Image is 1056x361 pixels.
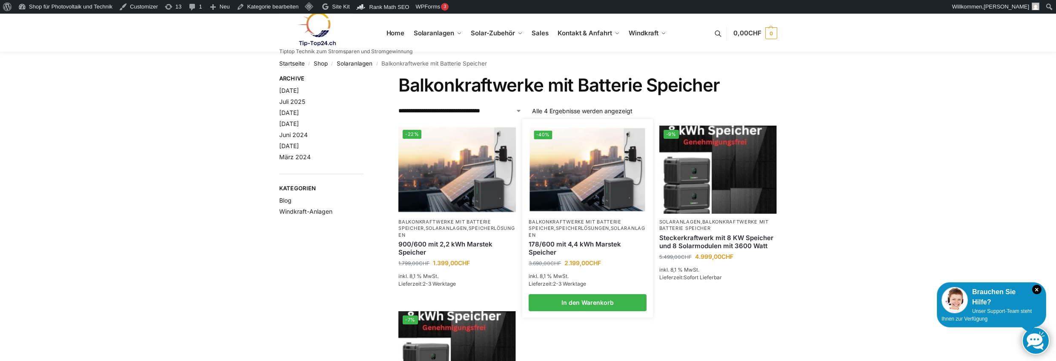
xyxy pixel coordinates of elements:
[589,259,601,266] span: CHF
[458,259,470,266] span: CHF
[529,225,645,238] a: Solaranlagen
[279,120,299,127] a: [DATE]
[530,126,645,213] a: -40%Balkonkraftwerk mit Marstek Speicher
[372,60,381,67] span: /
[398,225,515,238] a: Speicherlösungen
[398,219,516,238] p: , ,
[659,266,777,274] p: inkl. 8,1 % MwSt.
[337,60,372,67] a: Solaranlagen
[733,20,777,46] a: 0,00CHF 0
[279,87,299,94] a: [DATE]
[695,253,733,260] bdi: 4.999,00
[942,308,1032,322] span: Unser Support-Team steht Ihnen zur Verfügung
[398,126,516,214] a: -22%Balkonkraftwerk mit Marstek Speicher
[659,254,692,260] bdi: 5.499,00
[426,225,467,231] a: Solaranlagen
[398,126,516,214] img: Balkonkraftwerk mit Marstek Speicher
[467,14,526,52] a: Solar-Zubehör
[984,3,1029,10] span: [PERSON_NAME]
[369,4,409,10] span: Rank Math SEO
[279,208,332,215] a: Windkraft-Anlagen
[398,281,456,287] span: Lieferzeit:
[529,272,646,280] p: inkl. 8,1 % MwSt.
[942,287,968,313] img: Customer service
[414,29,454,37] span: Solaranlagen
[558,29,612,37] span: Kontakt & Anfahrt
[553,281,586,287] span: 2-3 Werktage
[532,106,632,115] p: Alle 4 Ergebnisse werden angezeigt
[419,260,429,266] span: CHF
[529,281,586,287] span: Lieferzeit:
[398,240,516,257] a: 900/600 mit 2,2 kWh Marstek Speicher
[659,219,769,231] a: Balkonkraftwerke mit Batterie Speicher
[398,106,522,115] select: Shop-Reihenfolge
[471,29,515,37] span: Solar-Zubehör
[328,60,337,67] span: /
[1032,3,1039,10] img: Benutzerbild von Rupert Spoddig
[942,287,1042,307] div: Brauchen Sie Hilfe?
[363,75,369,84] button: Close filters
[529,240,646,257] a: 178/600 mit 4,4 kWh Marstek Speicher
[305,60,314,67] span: /
[564,259,601,266] bdi: 2.199,00
[532,29,549,37] span: Sales
[398,260,429,266] bdi: 1.799,00
[279,131,308,138] a: Juni 2024
[279,197,292,204] a: Blog
[529,219,621,231] a: Balkonkraftwerke mit Batterie Speicher
[398,219,491,231] a: Balkonkraftwerke mit Batterie Speicher
[659,234,777,250] a: Steckerkraftwerk mit 8 KW Speicher und 8 Solarmodulen mit 3600 Watt
[529,294,646,311] a: In den Warenkorb legen: „178/600 mit 4,4 kWh Marstek Speicher“
[659,219,777,232] p: ,
[410,14,465,52] a: Solaranlagen
[398,272,516,280] p: inkl. 8,1 % MwSt.
[279,109,299,116] a: [DATE]
[530,126,645,213] img: Balkonkraftwerk mit Marstek Speicher
[659,219,701,225] a: Solaranlagen
[625,14,670,52] a: Windkraft
[279,12,354,46] img: Solaranlagen, Speicheranlagen und Energiesparprodukte
[733,14,777,53] nav: Cart contents
[279,184,364,193] span: Kategorien
[765,27,777,39] span: 0
[279,98,305,105] a: Juli 2025
[733,29,761,37] span: 0,00
[332,3,349,10] span: Site Kit
[398,74,777,96] h1: Balkonkraftwerke mit Batterie Speicher
[279,74,364,83] span: Archive
[554,14,623,52] a: Kontakt & Anfahrt
[441,3,449,11] div: 3
[681,254,692,260] span: CHF
[279,49,412,54] p: Tiptop Technik zum Stromsparen und Stromgewinnung
[550,260,561,266] span: CHF
[279,52,777,74] nav: Breadcrumb
[556,225,609,231] a: Speicherlösungen
[659,126,777,214] a: -9%Steckerkraftwerk mit 8 KW Speicher und 8 Solarmodulen mit 3600 Watt
[748,29,761,37] span: CHF
[314,60,328,67] a: Shop
[529,219,646,238] p: , ,
[423,281,456,287] span: 2-3 Werktage
[279,142,299,149] a: [DATE]
[1032,285,1042,294] i: Schließen
[529,260,561,266] bdi: 3.690,00
[659,274,722,281] span: Lieferzeit:
[279,153,311,160] a: März 2024
[659,126,777,214] img: Steckerkraftwerk mit 8 KW Speicher und 8 Solarmodulen mit 3600 Watt
[528,14,552,52] a: Sales
[684,274,722,281] span: Sofort Lieferbar
[721,253,733,260] span: CHF
[629,29,658,37] span: Windkraft
[279,60,305,67] a: Startseite
[433,259,470,266] bdi: 1.399,00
